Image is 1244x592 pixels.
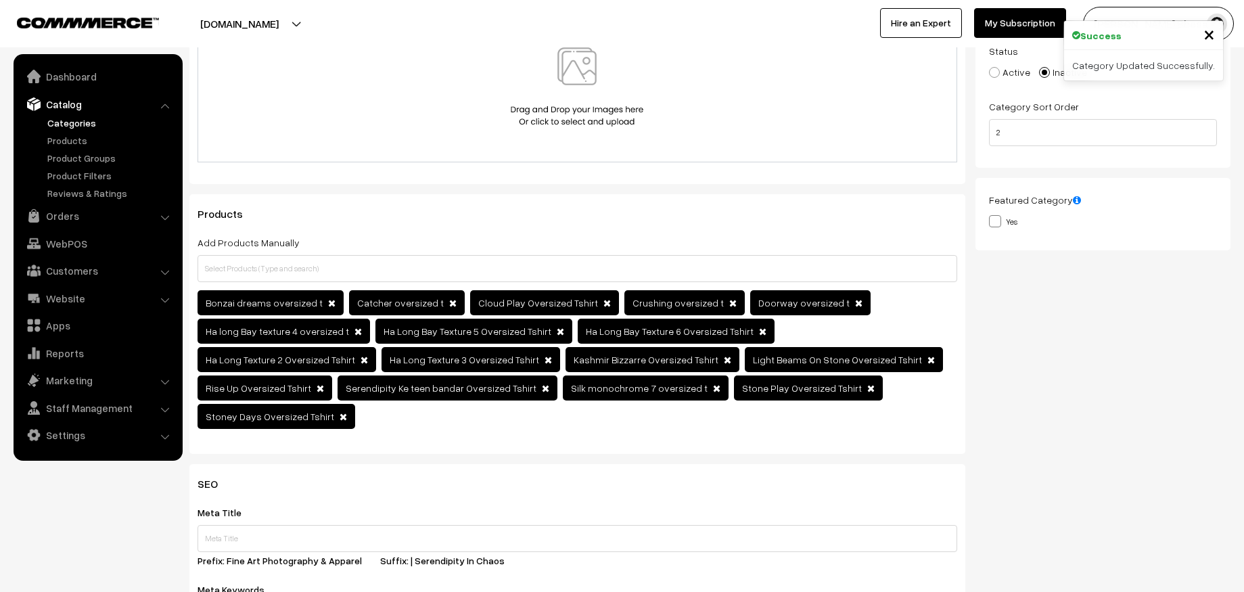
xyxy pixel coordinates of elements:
span: Stone Play Oversized Tshirt [742,382,862,394]
label: Featured Category [989,193,1081,207]
span: Doorway oversized t [758,297,850,309]
a: Catalog [17,92,178,116]
a: Reports [17,341,178,365]
span: × [1203,21,1215,46]
input: Select Products (Type and search) [198,255,957,282]
label: Status [989,44,1018,58]
span: Catcher oversized t [357,297,444,309]
a: Products [44,133,178,147]
img: COMMMERCE [17,18,159,28]
img: user [1207,14,1227,34]
span: Ha Long Bay Texture 6 Oversized Tshirt [586,325,754,337]
label: Suffix: | Serendipity In Chaos [380,553,521,568]
a: Orders [17,204,178,228]
input: Enter Number [989,119,1217,146]
a: Website [17,286,178,311]
button: Close [1203,24,1215,44]
span: Ha long Bay texture 4 oversized t [206,325,349,337]
a: Marketing [17,368,178,392]
a: Dashboard [17,64,178,89]
button: [DOMAIN_NAME] [153,7,326,41]
span: Stoney Days Oversized Tshirt [206,411,334,422]
label: Yes [989,214,1017,228]
span: Kashmir Bizzarre Oversized Tshirt [574,354,718,365]
a: WebPOS [17,231,178,256]
label: Active [989,65,1030,79]
span: Cloud Play Oversized Tshirt [478,297,598,309]
a: Customers [17,258,178,283]
a: My Subscription [974,8,1066,38]
a: Hire an Expert [880,8,962,38]
button: [PERSON_NAME] Bhesani… [1083,7,1234,41]
span: Bonzai dreams oversized t [206,297,323,309]
a: Staff Management [17,396,178,420]
a: Product Filters [44,168,178,183]
a: Apps [17,313,178,338]
strong: Success [1080,28,1122,43]
span: Ha Long Texture 3 Oversized Tshirt [390,354,539,365]
a: Categories [44,116,178,130]
label: Inactive [1039,65,1087,79]
a: Settings [17,423,178,447]
input: Meta Title [198,525,957,552]
a: Reviews & Ratings [44,186,178,200]
span: Rise Up Oversized Tshirt [206,382,311,394]
span: SEO [198,477,234,491]
span: Serendipity Ke teen bandar Oversized Tshirt [346,382,536,394]
a: COMMMERCE [17,14,135,30]
span: Ha Long Bay Texture 5 Oversized Tshirt [384,325,551,337]
span: Ha Long Texture 2 Oversized Tshirt [206,354,355,365]
span: Light Beams On Stone Oversized Tshirt [753,354,922,365]
a: Product Groups [44,151,178,165]
label: Add Products Manually [198,235,300,250]
label: Category Sort Order [989,99,1079,114]
span: Products [198,207,259,221]
span: Crushing oversized t [632,297,724,309]
label: Meta Title [198,505,258,520]
label: Prefix: Fine Art Photography & Apparel [198,553,378,568]
span: Silk monochrome 7 oversized t [571,382,708,394]
div: Category Updated Successfully. [1064,50,1223,81]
